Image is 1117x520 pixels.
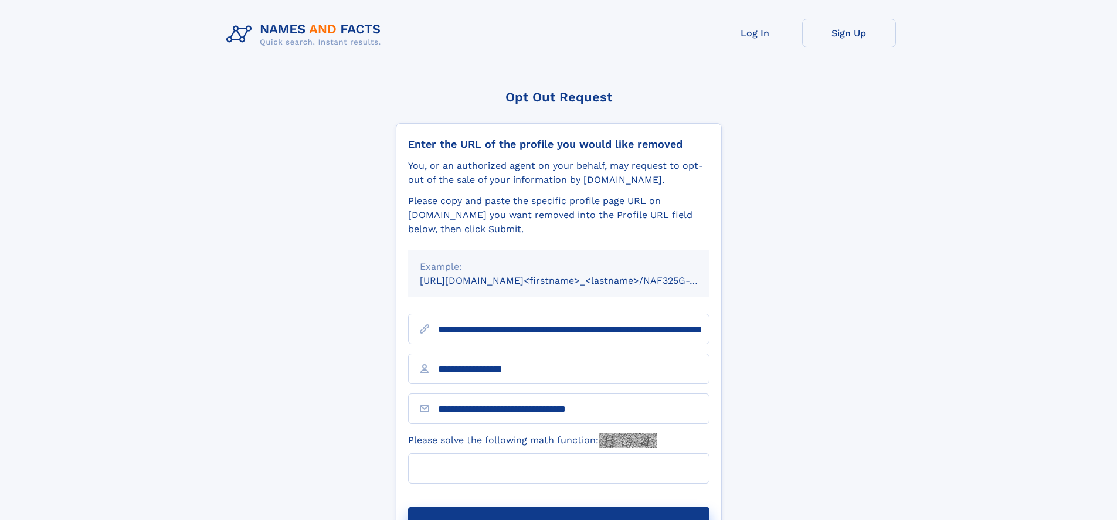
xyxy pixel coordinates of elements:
[420,260,698,274] div: Example:
[396,90,722,104] div: Opt Out Request
[408,433,657,448] label: Please solve the following math function:
[222,19,391,50] img: Logo Names and Facts
[408,194,709,236] div: Please copy and paste the specific profile page URL on [DOMAIN_NAME] you want removed into the Pr...
[802,19,896,47] a: Sign Up
[408,138,709,151] div: Enter the URL of the profile you would like removed
[420,275,732,286] small: [URL][DOMAIN_NAME]<firstname>_<lastname>/NAF325G-xxxxxxxx
[708,19,802,47] a: Log In
[408,159,709,187] div: You, or an authorized agent on your behalf, may request to opt-out of the sale of your informatio...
